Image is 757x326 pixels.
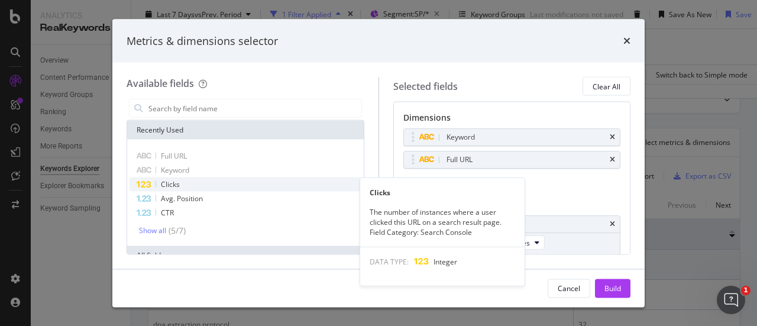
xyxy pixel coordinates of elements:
div: Show all [139,227,166,235]
span: Integer [434,257,457,267]
div: All fields [127,246,364,265]
div: times [623,33,630,49]
div: times [610,134,615,141]
div: Clicks [360,187,525,197]
div: times [610,156,615,163]
button: Clear All [583,77,630,96]
div: Cancel [558,283,580,293]
button: Build [595,279,630,298]
span: Full URL [161,151,187,161]
span: Clicks [161,179,180,189]
div: Dimensions [403,112,621,128]
div: The number of instances where a user clicked this URL on a search result page. Field Category: Se... [360,206,525,237]
input: Search by field name [147,99,361,117]
div: ( 5 / 7 ) [166,225,186,237]
div: Available fields [127,77,194,90]
span: CTR [161,208,174,218]
div: Full URL [447,154,473,166]
div: Build [604,283,621,293]
div: Keyword [447,131,475,143]
span: DATA TYPE: [370,257,409,267]
div: Keywordtimes [403,128,621,146]
span: Keyword [161,165,189,175]
iframe: Intercom live chat [717,286,745,314]
span: 1 [741,286,750,295]
div: Metrics & dimensions selector [127,33,278,49]
button: Cancel [548,279,590,298]
div: Full URLtimes [403,151,621,169]
div: Selected fields [393,79,458,93]
div: Clear All [593,81,620,91]
span: Avg. Position [161,193,203,204]
div: Recently Used [127,121,364,140]
div: times [610,221,615,228]
div: modal [112,19,645,307]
